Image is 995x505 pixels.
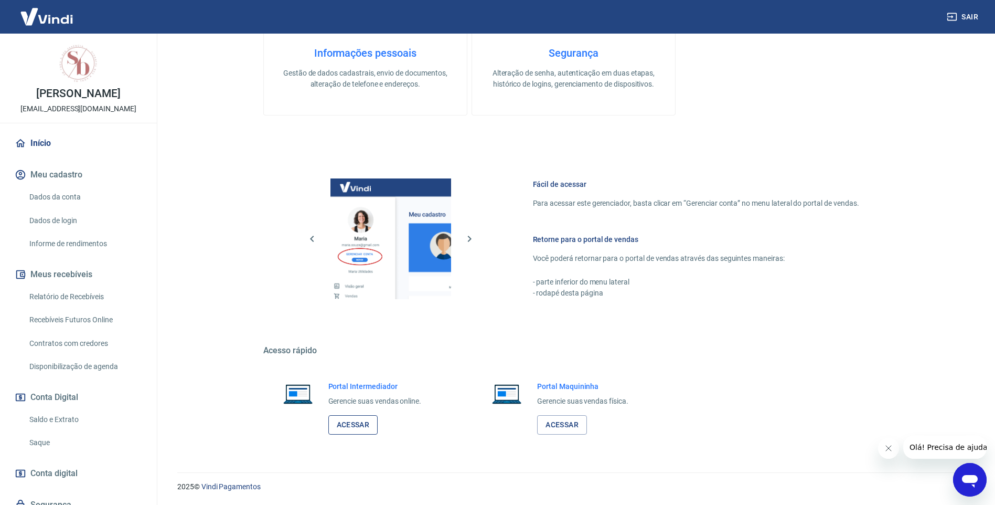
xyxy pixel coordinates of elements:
[533,198,859,209] p: Para acessar este gerenciador, basta clicar em “Gerenciar conta” no menu lateral do portal de ven...
[533,234,859,245] h6: Retorne para o portal de vendas
[953,463,987,497] iframe: Botão para abrir a janela de mensagens
[533,179,859,190] h6: Fácil de acessar
[177,481,970,492] p: 2025 ©
[281,47,450,59] h4: Informações pessoais
[533,288,859,299] p: - rodapé desta página
[25,309,144,331] a: Recebíveis Futuros Online
[201,482,261,491] a: Vindi Pagamentos
[263,345,884,356] h5: Acesso rápido
[25,233,144,255] a: Informe de rendimentos
[30,466,78,481] span: Conta digital
[328,415,378,435] a: Acessar
[281,68,450,90] p: Gestão de dados cadastrais, envio de documentos, alteração de telefone e endereços.
[20,103,136,114] p: [EMAIL_ADDRESS][DOMAIN_NAME]
[878,438,899,459] iframe: Fechar mensagem
[25,210,144,232] a: Dados de login
[945,7,982,27] button: Sair
[328,396,422,407] p: Gerencie suas vendas online.
[13,263,144,286] button: Meus recebíveis
[58,42,100,84] img: da6affc6-e9e8-4882-94b9-39dc5199d7ef.jpeg
[903,436,987,459] iframe: Mensagem da empresa
[13,132,144,155] a: Início
[533,253,859,264] p: Você poderá retornar para o portal de vendas através das seguintes maneiras:
[537,415,587,435] a: Acessar
[13,386,144,409] button: Conta Digital
[36,88,120,99] p: [PERSON_NAME]
[13,1,81,33] img: Vindi
[328,381,422,392] h6: Portal Intermediador
[6,7,88,16] span: Olá! Precisa de ajuda?
[489,47,658,59] h4: Segurança
[25,286,144,308] a: Relatório de Recebíveis
[489,68,658,90] p: Alteração de senha, autenticação em duas etapas, histórico de logins, gerenciamento de dispositivos.
[25,333,144,354] a: Contratos com credores
[25,432,144,454] a: Saque
[485,381,529,406] img: Imagem de um notebook aberto
[25,186,144,208] a: Dados da conta
[25,409,144,430] a: Saldo e Extrato
[276,381,320,406] img: Imagem de um notebook aberto
[533,277,859,288] p: - parte inferior do menu lateral
[13,163,144,186] button: Meu cadastro
[537,396,628,407] p: Gerencie suas vendas física.
[330,178,451,299] img: Imagem da dashboard mostrando o botão de gerenciar conta na sidebar no lado esquerdo
[13,462,144,485] a: Conta digital
[25,356,144,377] a: Disponibilização de agenda
[537,381,628,392] h6: Portal Maquininha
